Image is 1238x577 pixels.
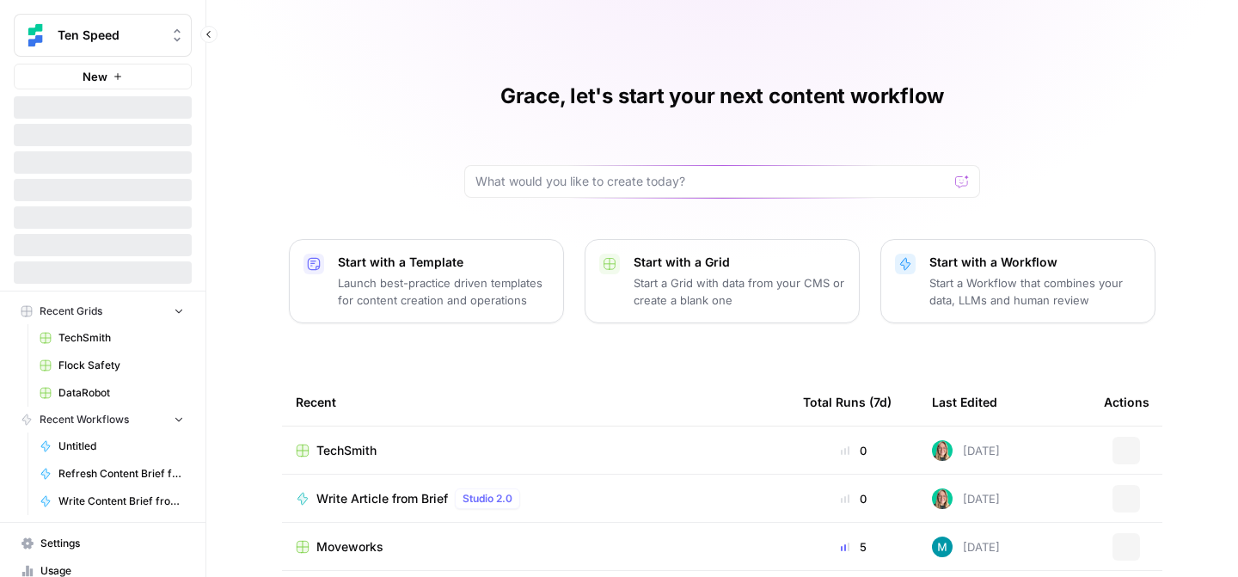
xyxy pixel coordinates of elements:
button: Recent Workflows [14,407,192,433]
img: 9k9gt13slxq95qn7lcfsj5lxmi7v [932,537,953,557]
a: Refresh Content Brief from Keyword [DEV] [32,460,192,488]
button: Recent Grids [14,298,192,324]
div: 0 [803,490,904,507]
span: Settings [40,536,184,551]
span: TechSmith [58,330,184,346]
span: Recent Grids [40,304,102,319]
span: Flock Safety [58,358,184,373]
img: Ten Speed Logo [20,20,51,51]
img: clj2pqnt5d80yvglzqbzt3r6x08a [932,488,953,509]
h1: Grace, let's start your next content workflow [500,83,944,110]
a: Flock Safety [32,352,192,379]
a: DataRobot [32,379,192,407]
button: New [14,64,192,89]
a: TechSmith [296,442,775,459]
p: Start a Grid with data from your CMS or create a blank one [634,274,845,309]
span: Studio 2.0 [463,491,512,506]
p: Start with a Grid [634,254,845,271]
span: TechSmith [316,442,377,459]
span: Untitled [58,439,184,454]
span: Refresh Content Brief from Keyword [DEV] [58,466,184,482]
a: TechSmith [32,324,192,352]
a: Settings [14,530,192,557]
a: Untitled [32,433,192,460]
p: Start with a Workflow [929,254,1141,271]
a: Write Article from BriefStudio 2.0 [296,488,775,509]
span: Moveworks [316,538,383,556]
a: Moveworks [296,538,775,556]
button: Start with a TemplateLaunch best-practice driven templates for content creation and operations [289,239,564,323]
div: 5 [803,538,904,556]
div: Actions [1104,378,1149,426]
a: Write Content Brief from Keyword [DEV] [32,488,192,515]
p: Launch best-practice driven templates for content creation and operations [338,274,549,309]
span: Ten Speed [58,27,162,44]
span: DataRobot [58,385,184,401]
div: Last Edited [932,378,997,426]
p: Start a Workflow that combines your data, LLMs and human review [929,274,1141,309]
div: [DATE] [932,440,1000,461]
div: [DATE] [932,537,1000,557]
div: 0 [803,442,904,459]
span: Write Content Brief from Keyword [DEV] [58,494,184,509]
input: What would you like to create today? [475,173,948,190]
div: [DATE] [932,488,1000,509]
img: clj2pqnt5d80yvglzqbzt3r6x08a [932,440,953,461]
button: Workspace: Ten Speed [14,14,192,57]
div: Total Runs (7d) [803,378,892,426]
p: Start with a Template [338,254,549,271]
button: Start with a WorkflowStart a Workflow that combines your data, LLMs and human review [880,239,1155,323]
div: Recent [296,378,775,426]
span: New [83,68,107,85]
button: Start with a GridStart a Grid with data from your CMS or create a blank one [585,239,860,323]
span: Write Article from Brief [316,490,448,507]
span: Recent Workflows [40,412,129,427]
